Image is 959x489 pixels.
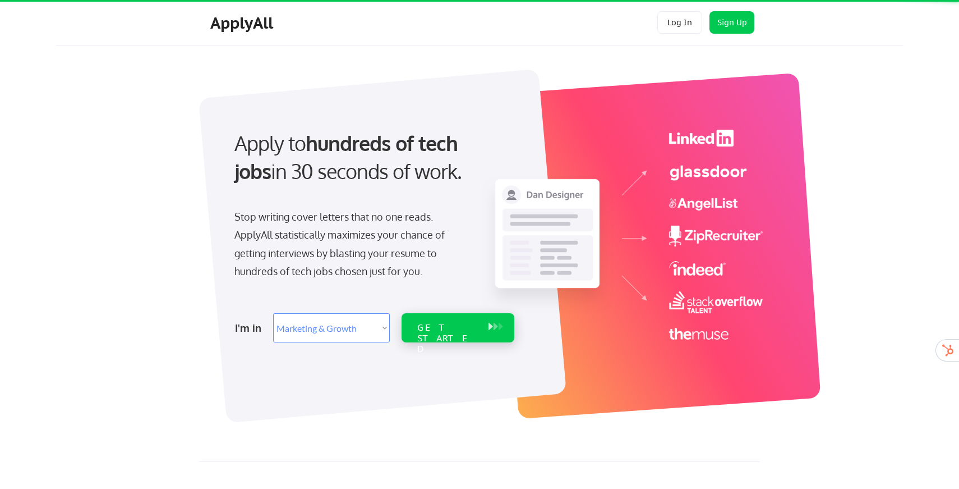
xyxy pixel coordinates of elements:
[657,11,702,34] button: Log In
[235,319,266,337] div: I'm in
[210,13,276,33] div: ApplyAll
[234,130,463,184] strong: hundreds of tech jobs
[234,208,465,281] div: Stop writing cover letters that no one reads. ApplyAll statistically maximizes your chance of get...
[417,322,477,355] div: GET STARTED
[234,129,510,186] div: Apply to in 30 seconds of work.
[709,11,754,34] button: Sign Up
